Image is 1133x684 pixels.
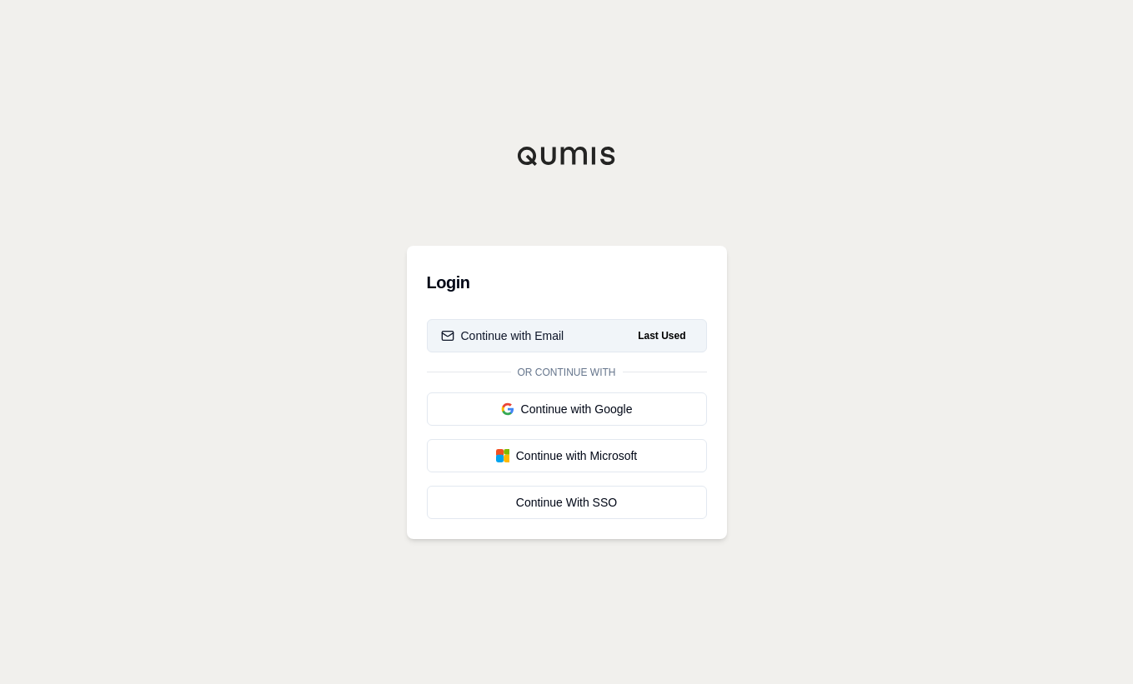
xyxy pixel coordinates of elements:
button: Continue with EmailLast Used [427,319,707,352]
span: Or continue with [511,366,623,379]
img: Qumis [517,146,617,166]
h3: Login [427,266,707,299]
button: Continue with Google [427,392,707,426]
button: Continue with Microsoft [427,439,707,472]
a: Continue With SSO [427,486,707,519]
div: Continue With SSO [441,494,693,511]
span: Last Used [631,326,692,346]
div: Continue with Microsoft [441,447,693,464]
div: Continue with Google [441,401,693,417]
div: Continue with Email [441,327,564,344]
